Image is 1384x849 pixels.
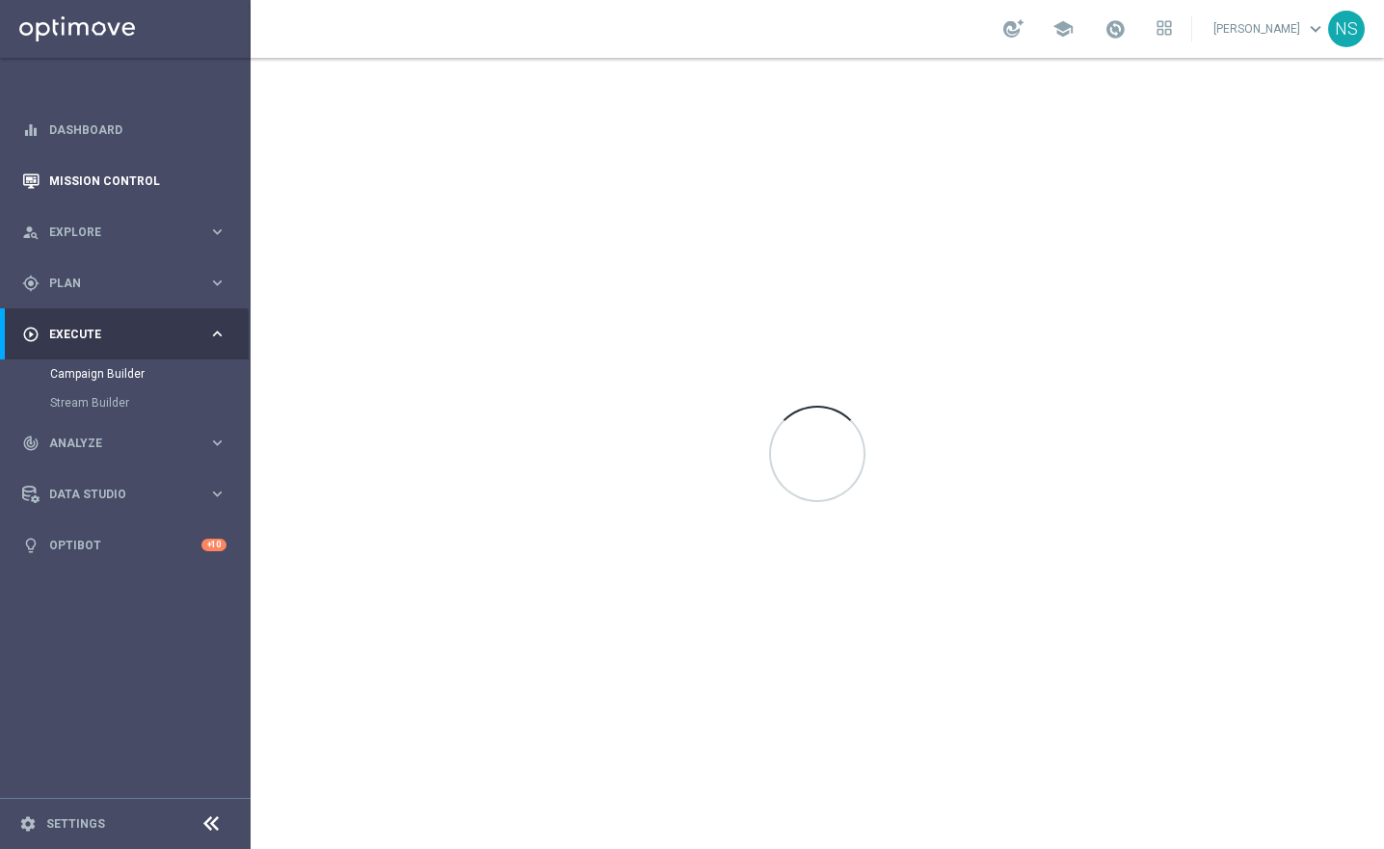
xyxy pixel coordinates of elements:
[21,225,227,240] button: person_search Explore keyboard_arrow_right
[49,438,208,449] span: Analyze
[208,434,226,452] i: keyboard_arrow_right
[208,485,226,503] i: keyboard_arrow_right
[21,327,227,342] button: play_circle_outline Execute keyboard_arrow_right
[49,155,226,206] a: Mission Control
[21,436,227,451] button: track_changes Analyze keyboard_arrow_right
[22,519,226,570] div: Optibot
[22,537,40,554] i: lightbulb
[21,487,227,502] button: Data Studio keyboard_arrow_right
[49,489,208,500] span: Data Studio
[46,818,105,830] a: Settings
[22,155,226,206] div: Mission Control
[19,815,37,833] i: settings
[21,538,227,553] button: lightbulb Optibot +10
[21,122,227,138] button: equalizer Dashboard
[50,388,249,417] div: Stream Builder
[22,486,208,503] div: Data Studio
[22,435,208,452] div: Analyze
[49,329,208,340] span: Execute
[22,275,208,292] div: Plan
[22,224,40,241] i: person_search
[50,359,249,388] div: Campaign Builder
[22,104,226,155] div: Dashboard
[22,275,40,292] i: gps_fixed
[49,519,201,570] a: Optibot
[21,173,227,189] button: Mission Control
[208,223,226,241] i: keyboard_arrow_right
[22,224,208,241] div: Explore
[21,276,227,291] button: gps_fixed Plan keyboard_arrow_right
[22,326,208,343] div: Execute
[49,278,208,289] span: Plan
[1052,18,1074,40] span: school
[50,366,200,382] a: Campaign Builder
[201,539,226,551] div: +10
[208,325,226,343] i: keyboard_arrow_right
[22,435,40,452] i: track_changes
[50,395,200,411] a: Stream Builder
[208,274,226,292] i: keyboard_arrow_right
[1328,11,1365,47] div: NS
[1211,14,1328,43] a: [PERSON_NAME]keyboard_arrow_down
[49,104,226,155] a: Dashboard
[49,226,208,238] span: Explore
[22,121,40,139] i: equalizer
[1305,18,1326,40] span: keyboard_arrow_down
[22,326,40,343] i: play_circle_outline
